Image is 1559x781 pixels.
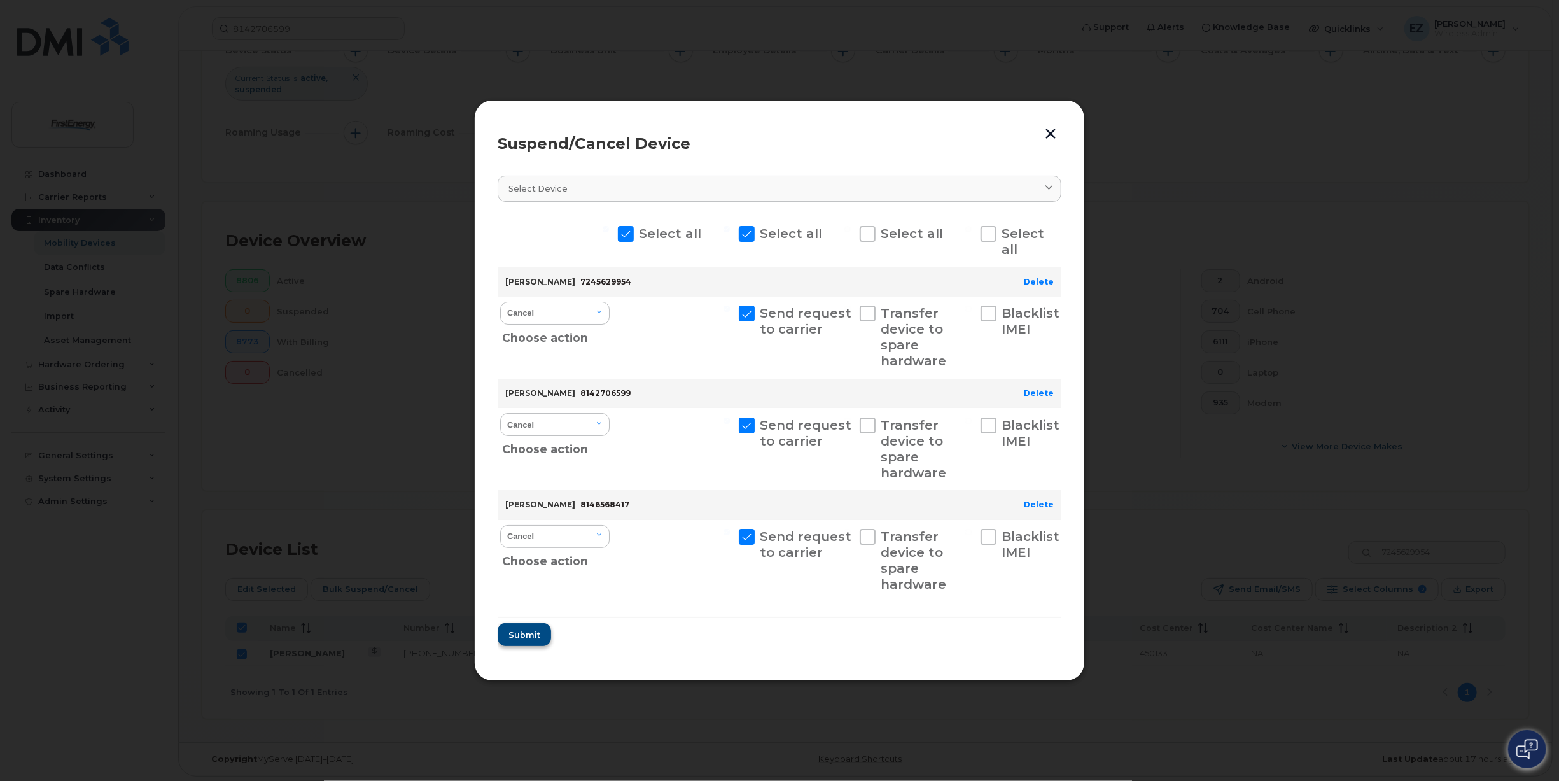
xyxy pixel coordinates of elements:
[760,226,822,241] span: Select all
[498,136,1061,151] div: Suspend/Cancel Device
[724,306,730,312] input: Send request to carrier
[1024,277,1054,286] a: Delete
[844,306,851,312] input: Transfer device to spare hardware
[603,226,609,232] input: Select all
[580,388,631,398] span: 8142706599
[1002,418,1059,449] span: Blacklist IMEI
[760,418,851,449] span: Send request to carrier
[844,226,851,232] input: Select all
[503,435,610,459] div: Choose action
[844,529,851,535] input: Transfer device to spare hardware
[1002,306,1059,337] span: Blacklist IMEI
[639,226,701,241] span: Select all
[881,306,946,369] span: Transfer device to spare hardware
[760,306,851,337] span: Send request to carrier
[881,418,946,481] span: Transfer device to spare hardware
[580,277,631,286] span: 7245629954
[965,529,972,535] input: Blacklist IMEI
[965,306,972,312] input: Blacklist IMEI
[760,529,851,560] span: Send request to carrier
[844,418,851,424] input: Transfer device to spare hardware
[1024,388,1054,398] a: Delete
[965,418,972,424] input: Blacklist IMEI
[1002,226,1044,257] span: Select all
[724,418,730,424] input: Send request to carrier
[505,388,575,398] strong: [PERSON_NAME]
[580,500,629,509] span: 8146568417
[1002,529,1059,560] span: Blacklist IMEI
[505,277,575,286] strong: [PERSON_NAME]
[503,323,610,348] div: Choose action
[508,183,568,195] span: Select device
[1516,739,1538,759] img: Open chat
[724,226,730,232] input: Select all
[1024,500,1054,509] a: Delete
[505,500,575,509] strong: [PERSON_NAME]
[724,529,730,535] input: Send request to carrier
[498,176,1061,202] a: Select device
[503,547,610,571] div: Choose action
[508,629,540,641] span: Submit
[881,226,943,241] span: Select all
[498,623,551,646] button: Submit
[965,226,972,232] input: Select all
[881,529,946,592] span: Transfer device to spare hardware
